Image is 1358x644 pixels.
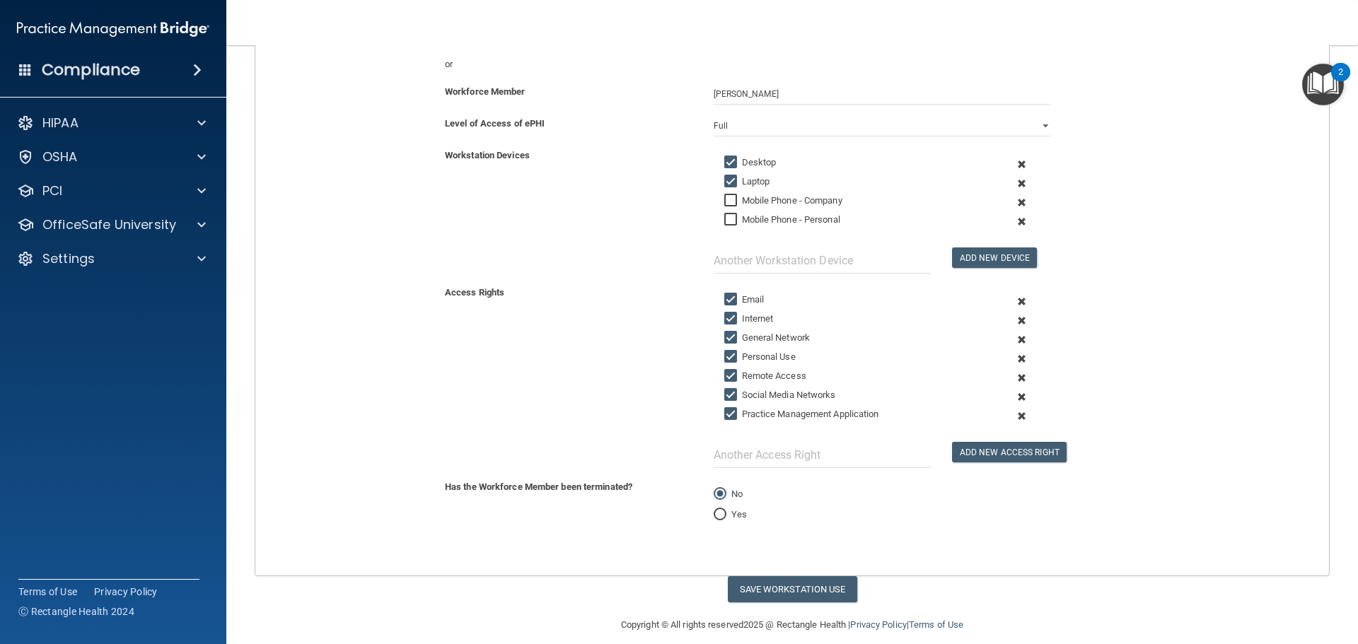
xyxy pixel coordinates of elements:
p: OfficeSafe University [42,216,176,233]
a: OfficeSafe University [17,216,206,233]
input: Laptop [724,176,741,187]
input: Another Workstation Device [714,247,931,274]
input: Enter Manually [714,83,1050,105]
label: Personal Use [724,349,796,365]
button: Add New Device [952,247,1037,268]
label: Desktop [724,154,777,171]
input: Personal Use [724,351,741,363]
b: Level of Access of ePHI [445,118,545,129]
a: Terms of Use [909,619,963,630]
input: Mobile Phone - Company [724,195,741,206]
p: HIPAA [42,115,79,131]
iframe: Drift Widget Chat Controller [1113,544,1341,600]
input: Mobile Phone - Personal [724,214,741,226]
input: General Network [724,332,741,344]
a: Settings [17,250,206,267]
label: Mobile Phone - Personal [724,211,840,228]
input: Practice Management Application [724,409,741,420]
label: Internet [724,310,774,327]
a: PCI [17,182,206,199]
div: or [434,56,703,73]
button: Save Workstation Use [728,576,857,602]
input: Social Media Networks [724,390,741,401]
a: Privacy Policy [94,585,158,599]
label: General Network [724,329,811,346]
button: Add New Access Right [952,442,1067,462]
a: Privacy Policy [850,619,906,630]
label: Mobile Phone - Company [724,192,842,209]
label: Yes [714,506,747,523]
input: Internet [724,313,741,324]
input: Desktop [724,157,741,168]
b: Workstation Devices [445,150,530,160]
img: PMB logo [17,15,209,43]
div: 2 [1338,72,1343,90]
label: Laptop [724,173,770,190]
label: Practice Management Application [724,406,879,423]
label: No [714,486,743,503]
h4: Compliance [42,60,140,80]
p: OSHA [42,148,78,165]
a: Terms of Use [18,585,77,599]
span: Ⓒ Rectangle Health 2024 [18,604,134,619]
input: Remote Access [724,370,741,382]
button: Open Resource Center, 2 new notifications [1302,64,1344,105]
input: Another Access Right [714,442,931,468]
input: No [714,489,726,500]
input: Yes [714,510,726,520]
label: Remote Access [724,368,806,385]
p: Settings [42,250,95,267]
b: Access Rights [445,287,504,298]
a: HIPAA [17,115,206,131]
b: Workforce Member [445,86,526,97]
label: Social Media Networks [724,387,836,404]
p: PCI [42,182,62,199]
input: Email [724,294,741,305]
b: Has the Workforce Member been terminated? [445,481,632,492]
a: OSHA [17,148,206,165]
label: Email [724,291,765,308]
